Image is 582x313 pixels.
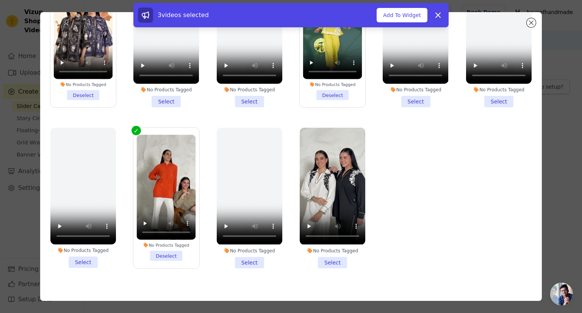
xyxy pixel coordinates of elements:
[217,248,282,254] div: No Products Tagged
[158,11,209,19] span: 3 videos selected
[377,8,427,22] button: Add To Widget
[303,82,362,87] div: No Products Tagged
[50,247,116,254] div: No Products Tagged
[133,87,199,93] div: No Products Tagged
[550,283,573,305] a: Open chat
[466,87,532,93] div: No Products Tagged
[300,248,365,254] div: No Products Tagged
[53,82,113,87] div: No Products Tagged
[383,87,448,93] div: No Products Tagged
[217,87,282,93] div: No Products Tagged
[137,243,196,248] div: No Products Tagged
